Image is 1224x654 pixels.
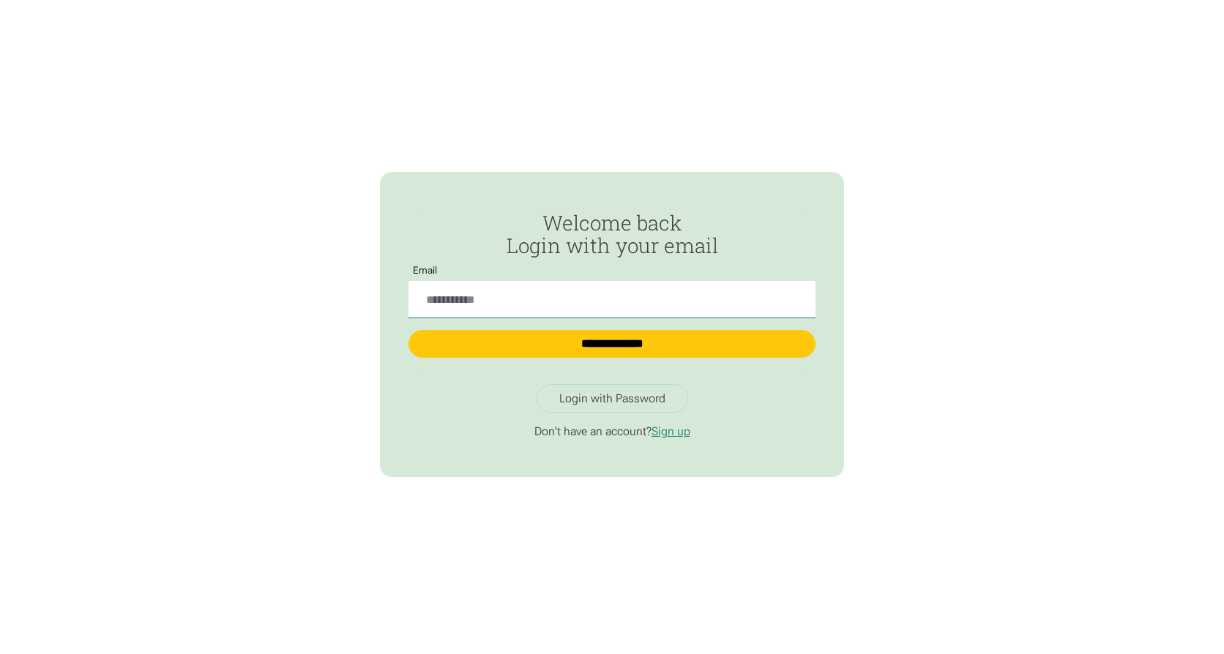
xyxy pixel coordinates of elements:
[408,424,815,439] p: Don't have an account?
[408,212,815,257] h2: Welcome back Login with your email
[408,212,815,372] form: Passwordless Login
[408,266,442,277] label: Email
[652,424,690,438] a: Sign up
[559,391,665,406] div: Login with Password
